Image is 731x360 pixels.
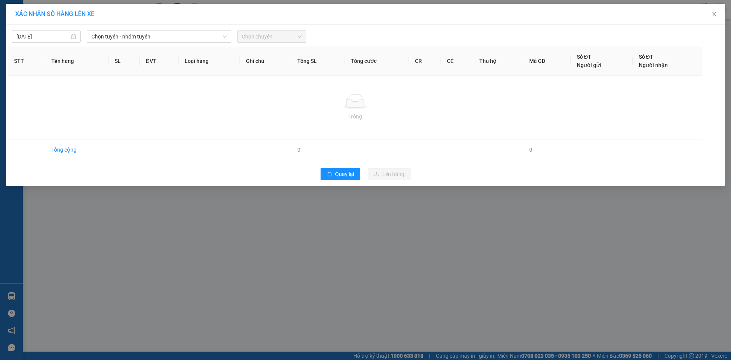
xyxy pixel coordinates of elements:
span: close [711,11,717,17]
th: Tên hàng [45,46,109,76]
div: Trống [14,112,696,121]
th: ĐVT [140,46,179,76]
td: 0 [523,139,571,160]
th: SL [109,46,139,76]
input: 13/10/2025 [16,32,69,41]
span: Chọn chuyến [242,31,302,42]
td: 0 [291,139,345,160]
th: Loại hàng [179,46,240,76]
span: down [222,34,227,39]
th: Tổng SL [291,46,345,76]
th: Thu hộ [473,46,523,76]
span: Người nhận [639,62,668,68]
th: Mã GD [523,46,571,76]
th: STT [8,46,45,76]
span: Số ĐT [577,54,591,60]
button: Close [704,4,725,25]
span: rollback [327,171,332,178]
th: CR [409,46,441,76]
th: CC [441,46,473,76]
button: rollbackQuay lại [321,168,360,180]
span: Người gửi [577,62,601,68]
td: Tổng cộng [45,139,109,160]
span: Chọn tuyến - nhóm tuyến [91,31,227,42]
span: Quay lại [335,170,354,178]
th: Ghi chú [240,46,292,76]
button: uploadLên hàng [368,168,410,180]
span: Số ĐT [639,54,653,60]
span: XÁC NHẬN SỐ HÀNG LÊN XE [15,10,94,18]
th: Tổng cước [345,46,409,76]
